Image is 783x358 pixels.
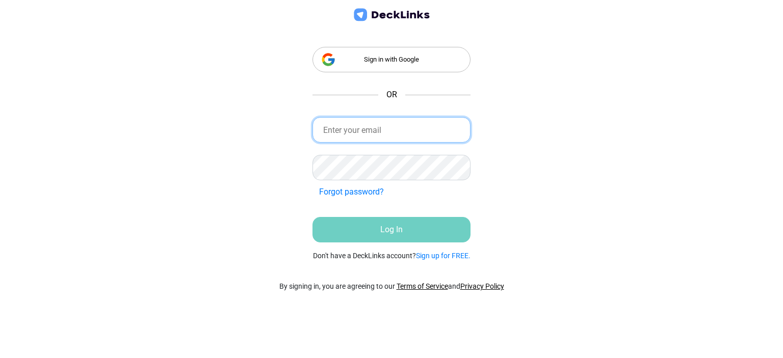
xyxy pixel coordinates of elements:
[312,47,471,72] div: Sign in with Google
[397,282,448,290] a: Terms of Service
[312,182,390,202] button: Forgot password?
[279,281,504,292] p: By signing in, you are agreeing to our and
[313,251,471,261] small: Don't have a DeckLinks account?
[312,117,471,143] input: Enter your email
[416,252,471,260] a: Sign up for FREE.
[312,217,471,242] button: Log In
[460,282,504,290] a: Privacy Policy
[386,89,397,101] span: OR
[352,7,431,23] img: deck-links-logo.c572c7424dfa0d40c150da8c35de9cd0.svg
